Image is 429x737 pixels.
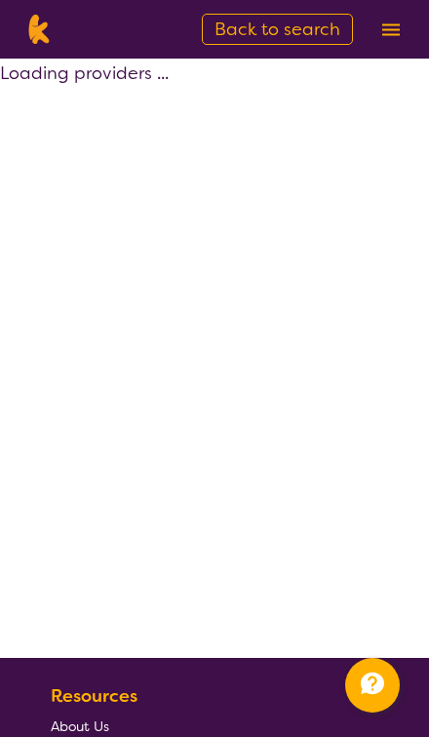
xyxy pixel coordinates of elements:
button: Channel Menu [345,658,400,713]
span: Back to search [214,18,340,41]
img: Karista logo [23,15,54,44]
b: Resources [51,684,137,708]
img: menu [382,23,400,36]
span: About Us [51,717,109,735]
a: Back to search [202,14,353,45]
